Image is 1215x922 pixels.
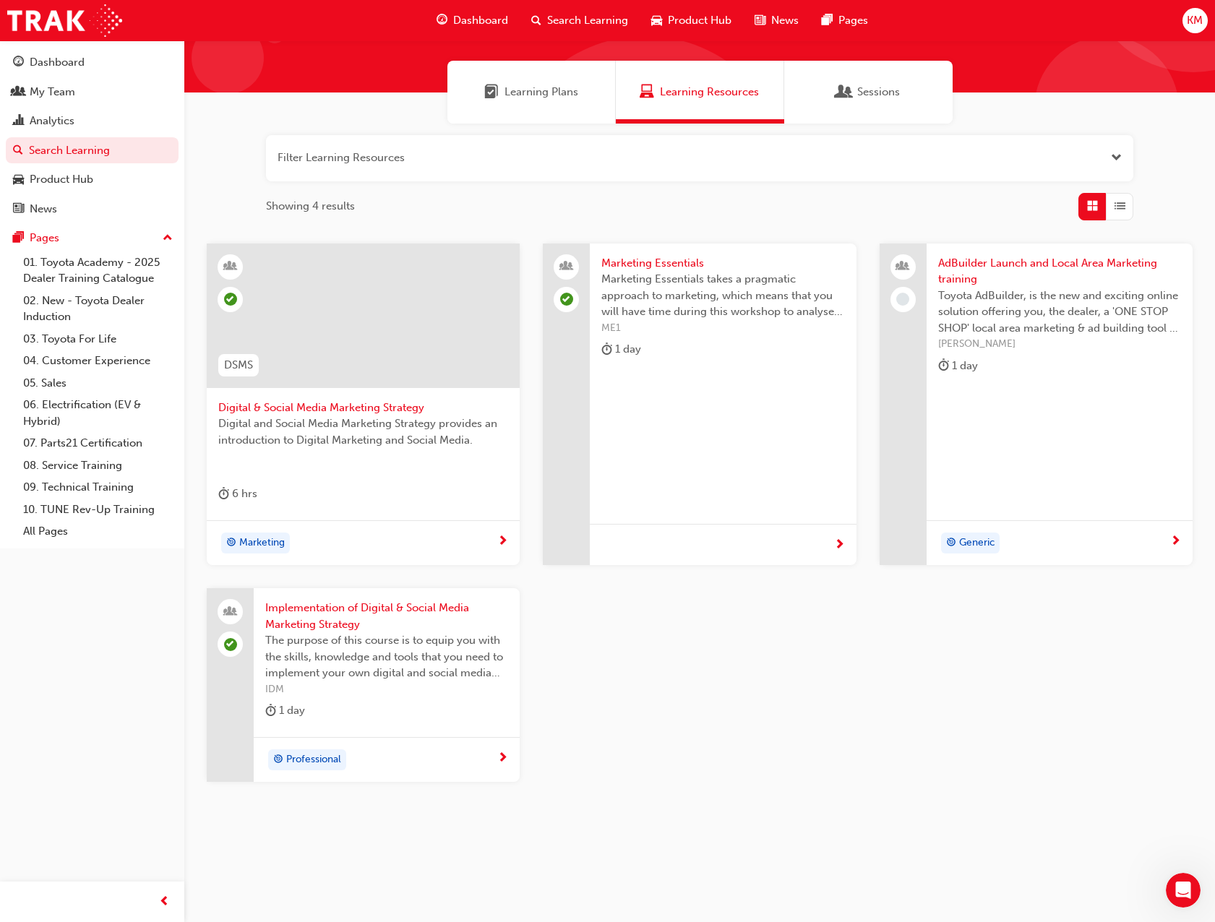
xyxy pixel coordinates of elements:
a: search-iconSearch Learning [520,6,640,35]
span: people-icon [562,257,572,276]
span: next-icon [1170,535,1181,548]
span: guage-icon [13,56,24,69]
a: My Team [6,79,179,105]
div: 6 hrs [218,485,257,503]
span: search-icon [13,145,23,158]
span: duration-icon [601,340,612,358]
span: learningRecordVerb_ATTEND-icon [560,293,573,306]
span: Generic [959,535,995,551]
span: Digital and Social Media Marketing Strategy provides an introduction to Digital Marketing and Soc... [218,415,508,448]
button: Pages [6,225,179,251]
span: Digital & Social Media Marketing Strategy [218,400,508,416]
a: Learning PlansLearning Plans [447,61,616,124]
span: DSMS [224,357,253,374]
span: learningResourceType_INSTRUCTOR_LED-icon [226,257,236,276]
span: KM [1187,12,1203,29]
span: people-icon [898,257,908,276]
span: people-icon [13,86,24,99]
span: target-icon [273,751,283,770]
div: My Team [30,84,75,100]
span: [PERSON_NAME] [938,336,1181,353]
span: target-icon [226,534,236,553]
span: car-icon [651,12,662,30]
span: Learning Plans [484,84,499,100]
span: duration-icon [938,357,949,375]
span: car-icon [13,173,24,186]
a: car-iconProduct Hub [640,6,743,35]
a: 04. Customer Experience [17,350,179,372]
a: Learning ResourcesLearning Resources [616,61,784,124]
div: Analytics [30,113,74,129]
a: Implementation of Digital & Social Media Marketing StrategyThe purpose of this course is to equip... [207,588,520,782]
a: news-iconNews [743,6,810,35]
span: next-icon [834,539,845,552]
span: Professional [286,751,341,768]
a: 02. New - Toyota Dealer Induction [17,290,179,328]
span: The purpose of this course is to equip you with the skills, knowledge and tools that you need to ... [265,632,508,681]
span: Product Hub [668,12,731,29]
span: news-icon [13,203,24,216]
span: Sessions [837,84,851,100]
button: KM [1182,8,1208,33]
div: Dashboard [30,54,85,71]
span: chart-icon [13,115,24,128]
span: Pages [838,12,868,29]
a: All Pages [17,520,179,543]
span: Learning Plans [505,84,578,100]
iframe: Intercom live chat [1166,873,1201,908]
span: learningRecordVerb_ATTEND-icon [224,293,237,306]
div: News [30,201,57,217]
span: Toyota AdBuilder, is the new and exciting online solution offering you, the dealer, a 'ONE STOP S... [938,288,1181,337]
a: guage-iconDashboard [425,6,520,35]
span: duration-icon [265,702,276,720]
button: DashboardMy TeamAnalyticsSearch LearningProduct HubNews [6,46,179,225]
a: Product Hub [6,166,179,193]
span: Implementation of Digital & Social Media Marketing Strategy [265,600,508,632]
span: next-icon [497,535,508,548]
a: Analytics [6,108,179,134]
span: Learning Resources [640,84,654,100]
a: 06. Electrification (EV & Hybrid) [17,394,179,432]
span: learningRecordVerb_ATTEND-icon [224,638,237,651]
span: target-icon [946,534,956,553]
span: Sessions [857,84,900,100]
span: AdBuilder Launch and Local Area Marketing training [938,255,1181,288]
span: prev-icon [159,893,170,911]
a: 01. Toyota Academy - 2025 Dealer Training Catalogue [17,251,179,290]
span: guage-icon [437,12,447,30]
span: Grid [1087,198,1098,215]
span: Search Learning [547,12,628,29]
span: Marketing Essentials takes a pragmatic approach to marketing, which means that you will have time... [601,271,844,320]
span: Marketing Essentials [601,255,844,272]
a: 05. Sales [17,372,179,395]
span: news-icon [755,12,765,30]
span: Marketing [239,535,285,551]
span: News [771,12,799,29]
a: DSMSDigital & Social Media Marketing StrategyDigital and Social Media Marketing Strategy provides... [207,244,520,566]
span: duration-icon [218,485,229,503]
a: Dashboard [6,49,179,76]
span: Showing 4 results [266,198,355,215]
a: pages-iconPages [810,6,880,35]
a: Marketing EssentialsMarketing Essentials takes a pragmatic approach to marketing, which means tha... [543,244,856,566]
a: AdBuilder Launch and Local Area Marketing trainingToyota AdBuilder, is the new and exciting onlin... [880,244,1193,566]
div: 1 day [938,357,978,375]
span: Dashboard [453,12,508,29]
span: pages-icon [822,12,833,30]
span: IDM [265,681,508,698]
span: Learning Resources [660,84,759,100]
a: 08. Service Training [17,454,179,477]
a: 07. Parts21 Certification [17,432,179,454]
span: List [1115,198,1125,215]
span: up-icon [163,229,173,248]
div: 1 day [601,340,641,358]
img: Trak [7,4,122,37]
span: learningRecordVerb_NONE-icon [896,293,909,306]
span: pages-icon [13,232,24,245]
span: search-icon [531,12,541,30]
button: Open the filter [1111,150,1122,166]
a: SessionsSessions [784,61,953,124]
